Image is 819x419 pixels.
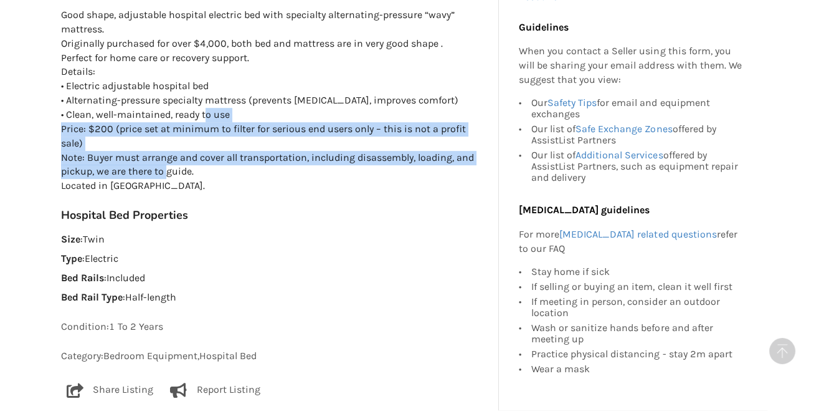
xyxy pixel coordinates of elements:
[531,266,742,279] div: Stay home if sick
[61,208,489,223] h3: Hospital Bed Properties
[61,320,489,334] p: Condition: 1 To 2 Years
[61,272,104,284] strong: Bed Rails
[531,97,742,122] div: Our for email and equipment exchanges
[531,346,742,361] div: Practice physical distancing - stay 2m apart
[575,149,663,161] a: Additional Services
[197,383,260,398] p: Report Listing
[519,204,650,216] b: [MEDICAL_DATA] guidelines
[531,122,742,148] div: Our list of offered by AssistList Partners
[531,279,742,294] div: If selling or buying an item, clean it well first
[531,361,742,374] div: Wear a mask
[61,233,80,245] strong: Size
[61,253,82,264] strong: Type
[547,97,597,108] a: Safety Tips
[93,383,153,398] p: Share Listing
[519,44,742,87] p: When you contact a Seller using this form, you will be sharing your email address with them. We s...
[519,21,569,32] b: Guidelines
[61,8,489,193] p: Good shape, adjustable hospital electric bed with specialty alternating-pressure “wavy” mattress....
[531,294,742,320] div: If meeting in person, consider an outdoor location
[531,148,742,183] div: Our list of offered by AssistList Partners, such as equipment repair and delivery
[61,252,489,266] p: : Electric
[519,228,742,256] p: For more refer to our FAQ
[61,233,489,247] p: : Twin
[61,271,489,286] p: : Included
[575,123,672,135] a: Safe Exchange Zones
[531,320,742,346] div: Wash or sanitize hands before and after meeting up
[61,349,489,364] p: Category: Bedroom Equipment , Hospital Bed
[559,228,716,240] a: [MEDICAL_DATA] related questions
[61,291,123,303] strong: Bed Rail Type
[61,291,489,305] p: : Half-length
